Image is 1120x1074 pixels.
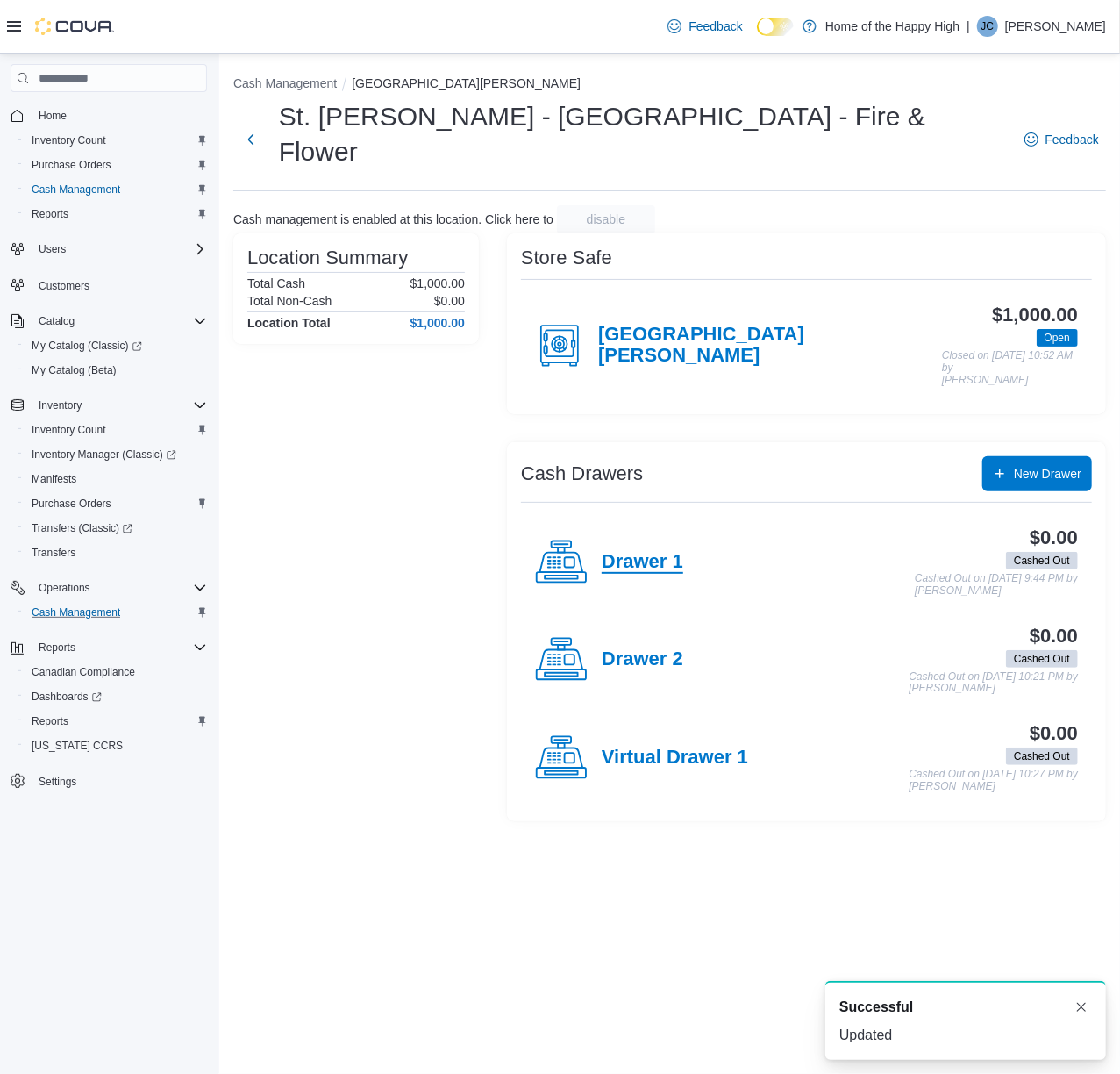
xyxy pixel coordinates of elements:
h3: $0.00 [1030,723,1078,744]
span: Transfers (Classic) [25,518,207,539]
button: Cash Management [18,600,214,625]
a: [US_STATE] CCRS [25,735,130,756]
h3: Cash Drawers [521,463,643,484]
span: My Catalog (Beta) [32,363,117,377]
span: Inventory Count [32,423,106,437]
span: Inventory Count [32,133,106,147]
span: Purchase Orders [25,154,207,175]
span: Reports [32,207,68,221]
a: Reports [25,204,75,225]
h4: Drawer 2 [602,648,683,671]
p: Cashed Out on [DATE] 10:21 PM by [PERSON_NAME] [909,671,1078,695]
span: Cash Management [25,179,207,200]
a: Cash Management [25,179,127,200]
p: $1,000.00 [410,276,465,290]
button: [US_STATE] CCRS [18,734,214,758]
span: Inventory Count [25,419,207,440]
span: Operations [39,581,90,595]
button: My Catalog (Beta) [18,358,214,383]
h4: Location Total [247,316,331,330]
button: Inventory Count [18,128,214,153]
a: Feedback [660,9,749,44]
span: Home [39,109,67,123]
a: Customers [32,276,96,297]
button: Operations [32,577,97,598]
a: Dashboards [25,686,109,707]
button: Purchase Orders [18,153,214,177]
span: Transfers [25,542,207,563]
div: Notification [839,997,1092,1018]
p: $0.00 [434,294,465,308]
button: [GEOGRAPHIC_DATA][PERSON_NAME] [352,76,581,90]
a: Inventory Manager (Classic) [18,442,214,467]
span: Customers [32,274,207,296]
a: Inventory Manager (Classic) [25,444,183,465]
span: My Catalog (Classic) [32,339,142,353]
h4: Virtual Drawer 1 [602,747,748,770]
span: Inventory Manager (Classic) [25,444,207,465]
button: Reports [18,709,214,734]
span: Open [1045,330,1070,346]
a: Transfers (Classic) [18,516,214,541]
h3: $1,000.00 [992,304,1078,326]
span: Purchase Orders [32,497,111,511]
span: Cash Management [32,605,120,619]
button: Purchase Orders [18,491,214,516]
h6: Total Non-Cash [247,294,332,308]
span: Cashed Out [1014,553,1070,569]
span: My Catalog (Classic) [25,335,207,356]
button: New Drawer [982,456,1092,491]
span: Customers [39,279,89,293]
span: Successful [839,997,913,1018]
p: Cashed Out on [DATE] 10:27 PM by [PERSON_NAME] [909,769,1078,792]
h3: Store Safe [521,247,612,268]
span: Canadian Compliance [32,665,135,679]
a: Purchase Orders [25,154,118,175]
span: Home [32,104,207,126]
h1: St. [PERSON_NAME] - [GEOGRAPHIC_DATA] - Fire & Flower [279,99,1007,169]
button: Reports [4,635,214,660]
h3: $0.00 [1030,626,1078,647]
p: Closed on [DATE] 10:52 AM by [PERSON_NAME] [942,350,1078,386]
span: Dark Mode [757,36,758,37]
p: Cash management is enabled at this location. Click here to [233,212,553,226]
button: Operations [4,576,214,600]
span: Reports [25,204,207,225]
p: [PERSON_NAME] [1005,16,1106,37]
h3: $0.00 [1030,527,1078,548]
span: Washington CCRS [25,735,207,756]
button: Reports [18,202,214,226]
button: Reports [32,637,82,658]
span: Operations [32,577,207,598]
span: Transfers [32,546,75,560]
span: Inventory [32,395,207,416]
button: Catalog [4,309,214,333]
p: | [967,16,970,37]
button: Catalog [32,311,82,332]
a: Purchase Orders [25,493,118,514]
span: Catalog [39,314,75,328]
img: Cova [35,18,114,35]
a: Feedback [1017,122,1106,157]
span: Manifests [32,472,76,486]
span: New Drawer [1014,465,1081,483]
a: My Catalog (Classic) [25,335,149,356]
span: Feedback [688,18,742,35]
a: Transfers [25,542,82,563]
span: Cashed Out [1006,650,1078,668]
button: Inventory [4,393,214,418]
h3: Location Summary [247,247,408,268]
a: Manifests [25,469,83,490]
span: JC [981,16,995,37]
a: Cash Management [25,602,127,623]
span: Cash Management [25,602,207,623]
h4: [GEOGRAPHIC_DATA][PERSON_NAME] [598,324,942,368]
a: Settings [32,771,83,792]
a: Dashboards [18,684,214,709]
input: Dark Mode [757,18,794,36]
span: Catalog [32,311,207,332]
a: Inventory Count [25,130,113,151]
nav: Complex example [11,96,207,840]
span: Users [39,242,66,256]
button: Transfers [18,541,214,565]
